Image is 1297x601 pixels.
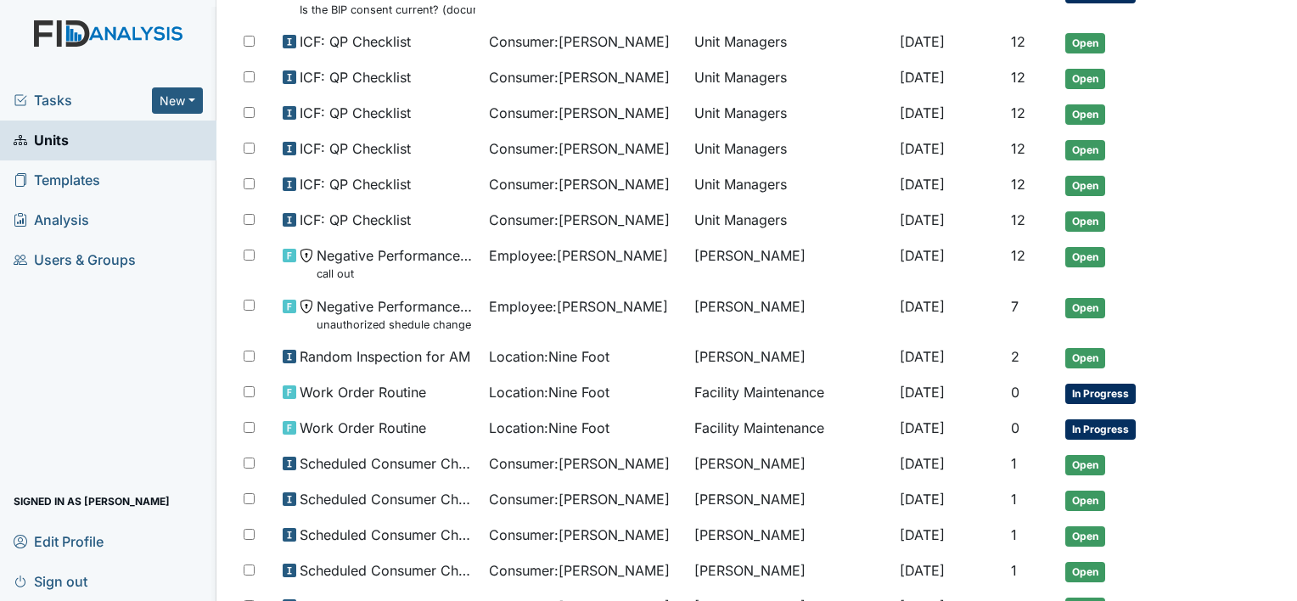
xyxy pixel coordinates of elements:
span: Open [1065,247,1105,267]
span: Work Order Routine [300,418,426,438]
span: ICF: QP Checklist [300,174,411,194]
span: [DATE] [900,33,945,50]
span: Edit Profile [14,528,104,554]
span: Employee : [PERSON_NAME] [489,245,668,266]
span: [DATE] [900,298,945,315]
td: Unit Managers [688,60,893,96]
span: [DATE] [900,491,945,508]
small: unauthorized shedule change [317,317,474,333]
span: ICF: QP Checklist [300,31,411,52]
small: Is the BIP consent current? (document the date, BIP number in the comment section) [300,2,474,18]
span: 12 [1011,69,1025,86]
span: Location : Nine Foot [489,346,609,367]
span: Negative Performance Review unauthorized shedule change [317,296,474,333]
span: Users & Groups [14,247,136,273]
span: Scheduled Consumer Chart Review [300,489,474,509]
span: 12 [1011,140,1025,157]
span: Consumer : [PERSON_NAME] [489,489,670,509]
span: 1 [1011,455,1017,472]
span: ICF: QP Checklist [300,67,411,87]
span: 12 [1011,104,1025,121]
td: [PERSON_NAME] [688,518,893,553]
span: [DATE] [900,562,945,579]
span: Open [1065,491,1105,511]
span: 2 [1011,348,1019,365]
span: [DATE] [900,140,945,157]
span: Consumer : [PERSON_NAME] [489,525,670,545]
span: Open [1065,69,1105,89]
span: Open [1065,104,1105,125]
span: [DATE] [900,384,945,401]
button: New [152,87,203,114]
span: Consumer : [PERSON_NAME] [489,103,670,123]
span: Scheduled Consumer Chart Review [300,560,474,581]
td: Facility Maintenance [688,375,893,411]
td: Unit Managers [688,132,893,167]
span: Sign out [14,568,87,594]
span: Scheduled Consumer Chart Review [300,453,474,474]
span: Consumer : [PERSON_NAME] [489,138,670,159]
span: 0 [1011,419,1019,436]
span: Location : Nine Foot [489,418,609,438]
a: Tasks [14,90,152,110]
td: [PERSON_NAME] [688,482,893,518]
span: 12 [1011,33,1025,50]
span: [DATE] [900,247,945,264]
span: [DATE] [900,419,945,436]
span: 12 [1011,247,1025,264]
td: [PERSON_NAME] [688,239,893,289]
span: Open [1065,562,1105,582]
span: [DATE] [900,176,945,193]
span: Open [1065,348,1105,368]
span: Consumer : [PERSON_NAME] [489,453,670,474]
span: ICF: QP Checklist [300,103,411,123]
span: Units [14,127,69,154]
span: Employee : [PERSON_NAME] [489,296,668,317]
span: Open [1065,211,1105,232]
span: Consumer : [PERSON_NAME] [489,210,670,230]
span: Signed in as [PERSON_NAME] [14,488,170,514]
span: [DATE] [900,211,945,228]
span: In Progress [1065,419,1136,440]
td: Unit Managers [688,25,893,60]
span: Open [1065,140,1105,160]
span: Scheduled Consumer Chart Review [300,525,474,545]
span: Consumer : [PERSON_NAME] [489,31,670,52]
td: Facility Maintenance [688,411,893,447]
td: [PERSON_NAME] [688,553,893,589]
span: [DATE] [900,69,945,86]
span: 12 [1011,176,1025,193]
span: 1 [1011,562,1017,579]
span: ICF: QP Checklist [300,210,411,230]
span: 12 [1011,211,1025,228]
span: Analysis [14,207,89,233]
span: [DATE] [900,348,945,365]
td: Unit Managers [688,203,893,239]
span: 0 [1011,384,1019,401]
small: call out [317,266,474,282]
td: [PERSON_NAME] [688,289,893,340]
span: [DATE] [900,526,945,543]
span: 1 [1011,491,1017,508]
span: Consumer : [PERSON_NAME] [489,560,670,581]
span: Open [1065,526,1105,547]
td: Unit Managers [688,96,893,132]
span: Location : Nine Foot [489,382,609,402]
span: Work Order Routine [300,382,426,402]
span: [DATE] [900,455,945,472]
span: In Progress [1065,384,1136,404]
span: Open [1065,33,1105,53]
span: Open [1065,455,1105,475]
span: Templates [14,167,100,194]
span: Random Inspection for AM [300,346,470,367]
span: 1 [1011,526,1017,543]
td: [PERSON_NAME] [688,340,893,375]
span: Open [1065,176,1105,196]
td: [PERSON_NAME] [688,447,893,482]
span: Consumer : [PERSON_NAME] [489,174,670,194]
td: Unit Managers [688,167,893,203]
span: Open [1065,298,1105,318]
span: Consumer : [PERSON_NAME] [489,67,670,87]
span: Negative Performance Review call out [317,245,474,282]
